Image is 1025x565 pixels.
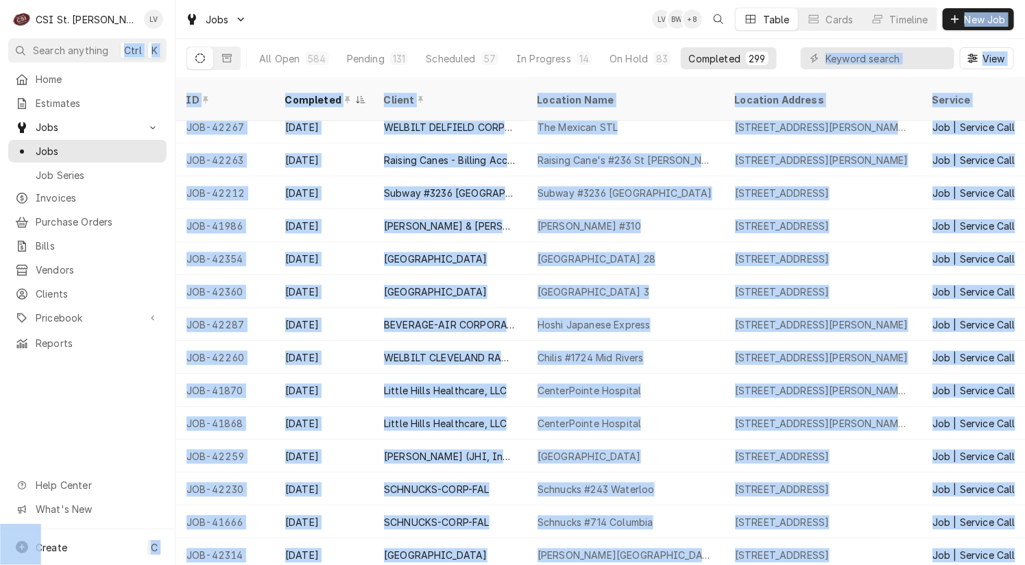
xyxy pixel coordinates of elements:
div: [DATE] [274,440,373,472]
div: BEVERAGE-AIR CORPORATION [384,317,516,332]
div: [DATE] [274,308,373,341]
div: 584 [308,51,326,66]
div: [GEOGRAPHIC_DATA] 28 [538,252,655,266]
div: The Mexican STL [538,120,618,134]
div: [GEOGRAPHIC_DATA] [384,285,487,299]
span: Home [36,72,160,86]
span: What's New [36,502,158,516]
div: All Open [259,51,300,66]
div: JOB-41986 [176,209,274,242]
div: JOB-42360 [176,275,274,308]
a: Estimates [8,92,167,115]
span: Help Center [36,478,158,492]
div: [STREET_ADDRESS] [735,548,830,562]
div: JOB-41868 [176,407,274,440]
a: Go to What's New [8,498,167,520]
button: Search anythingCtrlK [8,38,167,62]
button: New Job [943,8,1014,30]
span: Purchase Orders [36,215,160,229]
div: CSI St. [PERSON_NAME] [36,12,136,27]
div: Job | Service Call [932,186,1015,200]
span: Jobs [206,12,229,27]
a: Clients [8,282,167,305]
a: Bills [8,235,167,257]
div: 57 [484,51,496,66]
div: [STREET_ADDRESS] [735,219,830,233]
div: [PERSON_NAME] & [PERSON_NAME], Inc. / [PERSON_NAME] [384,219,516,233]
a: Reports [8,332,167,354]
div: [STREET_ADDRESS] [735,186,830,200]
div: [STREET_ADDRESS][PERSON_NAME][PERSON_NAME] [735,120,911,134]
div: [STREET_ADDRESS][PERSON_NAME] [735,153,908,167]
div: [DATE] [274,143,373,176]
div: Completed [689,51,740,66]
div: [STREET_ADDRESS] [735,285,830,299]
div: CSI St. Louis's Avatar [12,10,32,29]
div: JOB-41666 [176,505,274,538]
div: [DATE] [274,407,373,440]
div: Job | Service Call [932,515,1015,529]
div: [DATE] [274,374,373,407]
div: CenterPointe Hospital [538,383,641,398]
div: [PERSON_NAME] (JHI, Inc) - Subways [384,449,516,464]
div: JOB-42230 [176,472,274,505]
span: K [152,43,158,58]
div: C [12,10,32,29]
div: [STREET_ADDRESS][PERSON_NAME][PERSON_NAME] [735,416,911,431]
div: SCHNUCKS-CORP-FAL [384,482,490,496]
a: Vendors [8,259,167,281]
div: On Hold [610,51,648,66]
div: 131 [393,51,405,66]
div: Job | Service Call [932,153,1015,167]
div: [PERSON_NAME][GEOGRAPHIC_DATA] 4 [538,548,713,562]
a: Go to Help Center [8,474,167,496]
span: Ctrl [124,43,142,58]
div: [STREET_ADDRESS] [735,515,830,529]
div: Schnucks #714 Columbia [538,515,653,529]
div: Schnucks #243 Waterloo [538,482,655,496]
a: Invoices [8,187,167,209]
span: Jobs [36,120,139,134]
div: BW [668,10,687,29]
span: New Job [962,12,1009,27]
div: Cards [826,12,854,27]
div: Subway #3236 [GEOGRAPHIC_DATA] [384,186,516,200]
a: Go to Pricebook [8,306,167,329]
div: Little Hills Healthcare, LLC [384,383,507,398]
div: Job | Service Call [932,383,1015,398]
button: Open search [708,8,729,30]
div: [GEOGRAPHIC_DATA] 3 [538,285,649,299]
div: 83 [656,51,668,66]
div: [DATE] [274,275,373,308]
div: + 8 [683,10,702,29]
div: JOB-42260 [176,341,274,374]
div: Table [763,12,790,27]
div: Job | Service Call [932,350,1015,365]
div: [GEOGRAPHIC_DATA] [538,449,641,464]
a: Go to Jobs [8,116,167,139]
div: [STREET_ADDRESS] [735,449,830,464]
div: Location Name [538,93,710,107]
div: [DATE] [274,242,373,275]
div: Job | Service Call [932,219,1015,233]
div: JOB-42287 [176,308,274,341]
span: Reports [36,336,160,350]
div: [DATE] [274,209,373,242]
div: Job | Service Call [932,482,1015,496]
div: JOB-42212 [176,176,274,209]
a: Purchase Orders [8,211,167,233]
div: LV [144,10,163,29]
div: 14 [579,51,589,66]
span: Pricebook [36,311,139,325]
div: Subway #3236 [GEOGRAPHIC_DATA] [538,186,712,200]
div: ID [186,93,261,107]
div: Lisa Vestal's Avatar [652,10,671,29]
span: Jobs [36,144,160,158]
div: [STREET_ADDRESS] [735,252,830,266]
a: Jobs [8,140,167,163]
div: Job | Service Call [932,120,1015,134]
div: [STREET_ADDRESS] [735,482,830,496]
div: Client [384,93,513,107]
div: Brad Wicks's Avatar [668,10,687,29]
div: JOB-42354 [176,242,274,275]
